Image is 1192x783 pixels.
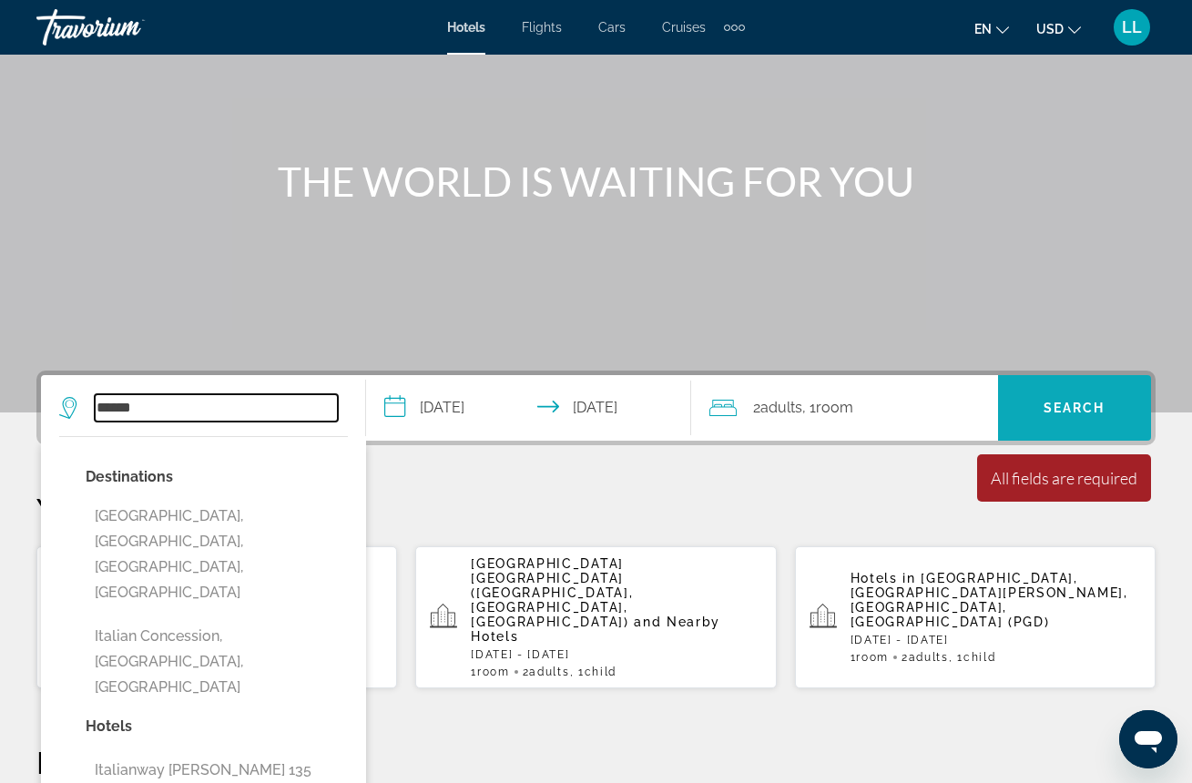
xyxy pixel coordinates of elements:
button: Hotels in [GEOGRAPHIC_DATA], [GEOGRAPHIC_DATA][PERSON_NAME], [GEOGRAPHIC_DATA], [GEOGRAPHIC_DATA]... [795,545,1156,689]
button: Search [998,375,1151,441]
span: Adults [909,651,949,664]
span: Child [963,651,995,664]
p: [DATE] - [DATE] [471,648,761,661]
span: Hotels in [851,571,916,585]
p: Your Recent Searches [36,491,1156,527]
span: 1 [851,651,889,664]
span: Room [816,399,853,416]
button: Hotels in [GEOGRAPHIC_DATA], [GEOGRAPHIC_DATA] ([GEOGRAPHIC_DATA])[DATE] - [DATE]1Room2Adults [36,545,397,689]
span: Room [856,651,889,664]
button: Italian Concession, [GEOGRAPHIC_DATA], [GEOGRAPHIC_DATA] [86,619,348,705]
span: en [974,22,992,36]
a: Travorium [36,4,219,51]
span: Room [477,666,510,678]
span: Adults [760,399,802,416]
div: All fields are required [991,468,1137,488]
span: 1 [471,666,509,678]
span: [GEOGRAPHIC_DATA], [GEOGRAPHIC_DATA][PERSON_NAME], [GEOGRAPHIC_DATA], [GEOGRAPHIC_DATA] (PGD) [851,571,1128,629]
p: Destinations [86,464,348,490]
p: Hotels [86,714,348,739]
span: 2 [523,666,570,678]
button: Change currency [1036,15,1081,42]
button: [GEOGRAPHIC_DATA], [GEOGRAPHIC_DATA], [GEOGRAPHIC_DATA], [GEOGRAPHIC_DATA] [86,499,348,610]
a: Cars [598,20,626,35]
button: Extra navigation items [724,13,745,42]
button: Check-in date: Mar 12, 2026 Check-out date: Mar 16, 2026 [366,375,691,441]
a: Cruises [662,20,706,35]
span: LL [1122,18,1142,36]
span: Adults [529,666,569,678]
span: 2 [753,395,802,421]
iframe: Botón para iniciar la ventana de mensajería [1119,710,1177,768]
button: Change language [974,15,1009,42]
span: Child [585,666,616,678]
a: Flights [522,20,562,35]
div: Search widget [41,375,1151,441]
h1: THE WORLD IS WAITING FOR YOU [255,158,938,205]
span: 2 [902,651,949,664]
span: USD [1036,22,1064,36]
h2: Featured Destinations [36,744,1156,780]
span: and Nearby Hotels [471,615,720,644]
p: [DATE] - [DATE] [851,634,1141,646]
span: , 1 [802,395,853,421]
span: [GEOGRAPHIC_DATA] [GEOGRAPHIC_DATA] ([GEOGRAPHIC_DATA], [GEOGRAPHIC_DATA], [GEOGRAPHIC_DATA]) [471,556,633,629]
span: , 1 [570,666,616,678]
a: Hotels [447,20,485,35]
span: , 1 [949,651,995,664]
button: Travelers: 2 adults, 0 children [691,375,998,441]
span: Search [1044,401,1105,415]
button: User Menu [1108,8,1156,46]
button: [GEOGRAPHIC_DATA] [GEOGRAPHIC_DATA] ([GEOGRAPHIC_DATA], [GEOGRAPHIC_DATA], [GEOGRAPHIC_DATA]) and... [415,545,776,689]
